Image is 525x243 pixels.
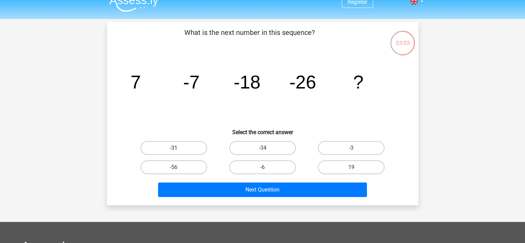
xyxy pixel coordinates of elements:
tspan: -18 [233,72,260,92]
tspan: -26 [289,72,316,92]
label: -34 [229,141,296,155]
label: -6 [229,160,296,174]
label: -56 [140,160,207,174]
p: What is the next number in this sequence? [118,27,381,48]
label: -3 [318,141,385,155]
tspan: 7 [130,72,141,92]
label: -31 [140,141,207,155]
label: 19 [318,160,385,174]
h6: Select the correct answer [118,123,407,135]
tspan: ? [353,72,363,92]
tspan: -7 [183,72,200,92]
button: Next Question [158,183,367,197]
div: 03:03 [390,30,416,47]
